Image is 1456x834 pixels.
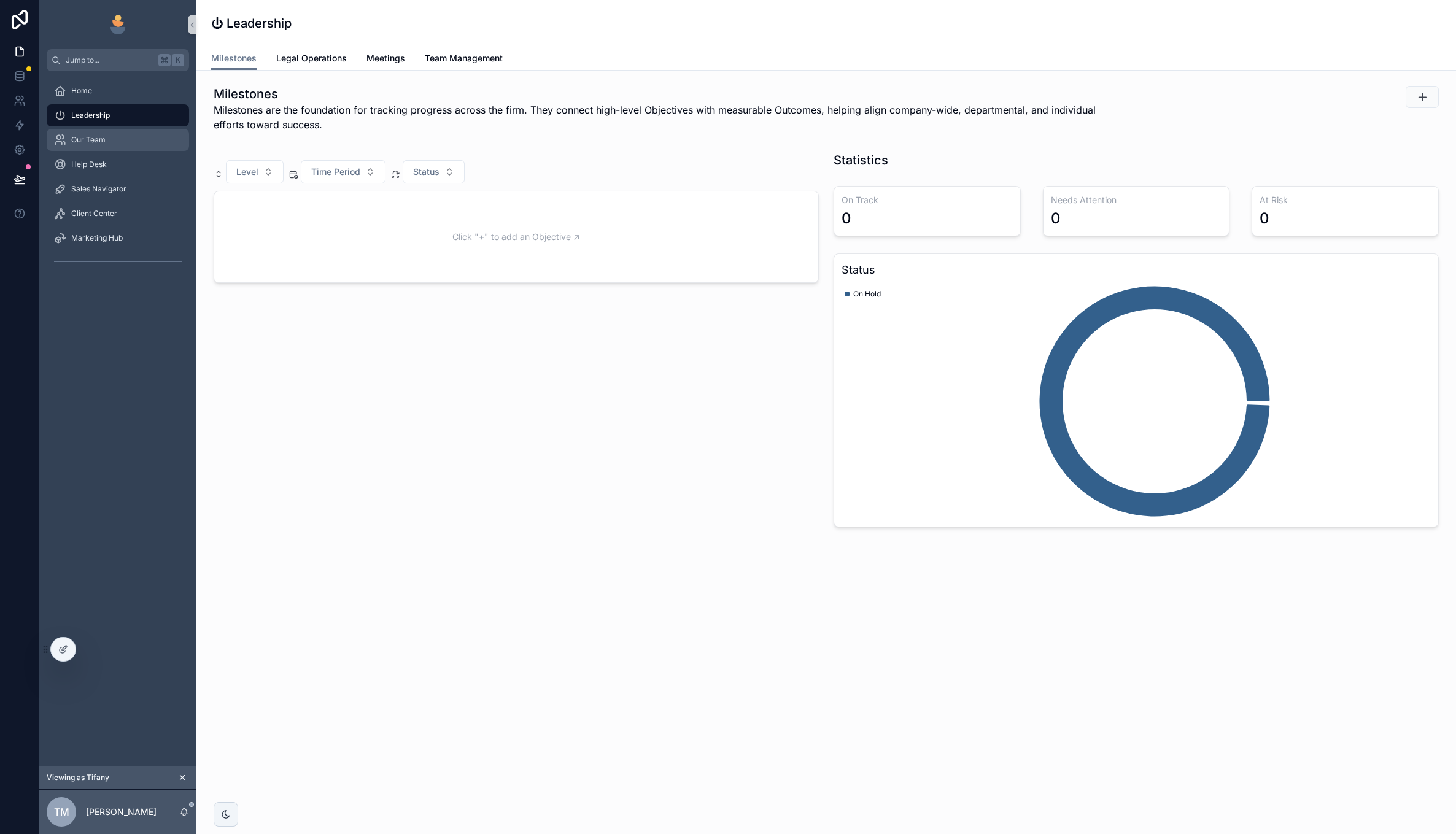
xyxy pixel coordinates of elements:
[853,289,881,299] span: On Hold
[834,152,888,169] h1: Statistics
[236,166,258,178] span: Level
[211,15,292,32] h1: ⏻ Leadership
[54,805,69,819] span: TM
[66,55,153,65] span: Jump to...
[47,104,189,126] a: Leadership
[39,71,196,287] div: scrollable content
[413,166,440,178] span: Status
[425,47,503,72] a: Team Management
[366,52,405,64] span: Meetings
[366,47,405,72] a: Meetings
[311,166,360,178] span: Time Period
[214,85,1127,102] h1: Milestones
[214,102,1127,132] span: Milestones are the foundation for tracking progress across the firm. They connect high-level Obje...
[1051,194,1222,206] h3: Needs Attention
[86,806,157,818] p: [PERSON_NAME]
[425,52,503,64] span: Team Management
[71,209,117,218] span: Client Center
[276,47,347,72] a: Legal Operations
[71,160,107,169] span: Help Desk
[842,261,1431,279] h3: Status
[47,227,189,249] a: Marketing Hub
[71,233,123,243] span: Marketing Hub
[226,160,284,183] button: Select Button
[452,231,580,243] span: Click "+" to add an Objective ↗
[47,203,189,225] a: Client Center
[47,129,189,151] a: Our Team
[47,49,189,71] button: Jump to...K
[842,194,1013,206] h3: On Track
[108,15,128,34] img: App logo
[47,80,189,102] a: Home
[1260,194,1431,206] h3: At Risk
[301,160,385,183] button: Select Button
[71,86,92,96] span: Home
[173,55,183,65] span: K
[1051,209,1061,228] div: 0
[403,160,465,183] button: Select Button
[47,773,109,782] span: Viewing as Tifany
[211,47,257,71] a: Milestones
[71,110,110,120] span: Leadership
[47,178,189,200] a: Sales Navigator
[842,209,851,228] div: 0
[71,135,106,145] span: Our Team
[47,153,189,176] a: Help Desk
[71,184,126,194] span: Sales Navigator
[211,52,257,64] span: Milestones
[1260,209,1269,228] div: 0
[276,52,347,64] span: Legal Operations
[842,284,1431,519] div: chart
